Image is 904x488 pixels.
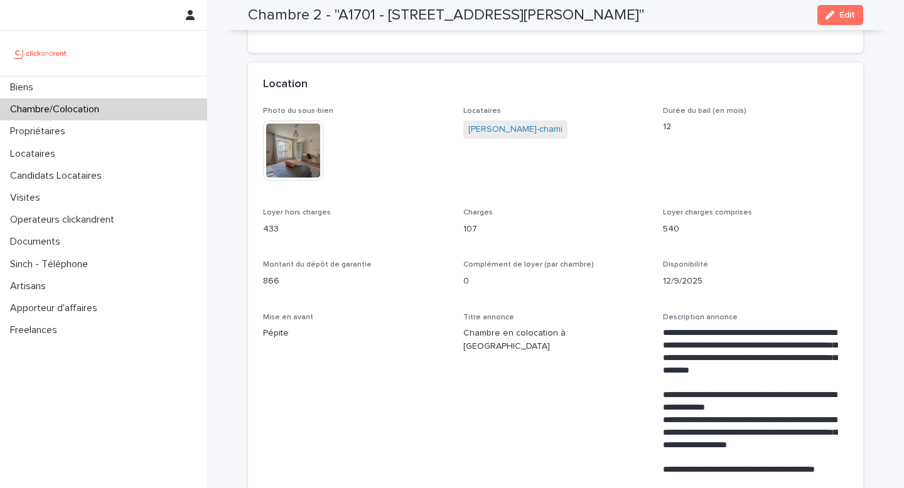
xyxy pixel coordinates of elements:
p: Locataires [5,148,65,160]
span: Locataires [463,107,501,115]
p: 866 [263,275,448,288]
span: Montant du dépôt de garantie [263,261,372,268]
p: Operateurs clickandrent [5,214,124,226]
p: Apporteur d'affaires [5,302,107,314]
span: Disponibilité [663,261,708,268]
h2: Chambre 2 - "A1701 - [STREET_ADDRESS][PERSON_NAME]" [248,6,644,24]
a: [PERSON_NAME]-chami [468,123,562,136]
h2: Location [263,78,308,92]
p: 0 [463,275,648,288]
span: Durée du bail (en mois) [663,107,746,115]
p: Sinch - Téléphone [5,258,98,270]
p: 540 [663,223,848,236]
span: Photo du sous-bien [263,107,333,115]
p: Pépite [263,327,448,340]
p: 12/9/2025 [663,275,848,288]
p: Chambre/Colocation [5,103,109,115]
p: 107 [463,223,648,236]
span: Description annonce [663,314,738,321]
p: Freelances [5,324,67,336]
button: Edit [817,5,863,25]
p: Biens [5,82,43,93]
span: Edit [839,11,855,19]
p: Documents [5,236,70,248]
p: Artisans [5,280,56,292]
p: 12 [663,120,848,134]
span: Mise en avant [263,314,313,321]
img: UCB0brd3T0yccxBKYDjQ [10,41,71,66]
span: Charges [463,209,493,216]
p: Visites [5,192,50,204]
p: Propriétaires [5,125,75,137]
span: Complément de loyer (par chambre) [463,261,594,268]
span: Loyer charges comprises [663,209,752,216]
p: Candidats Locataires [5,170,112,182]
p: Chambre en colocation à [GEOGRAPHIC_DATA] [463,327,648,353]
p: 433 [263,223,448,236]
span: Titre annonce [463,314,514,321]
span: Loyer hors charges [263,209,331,216]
